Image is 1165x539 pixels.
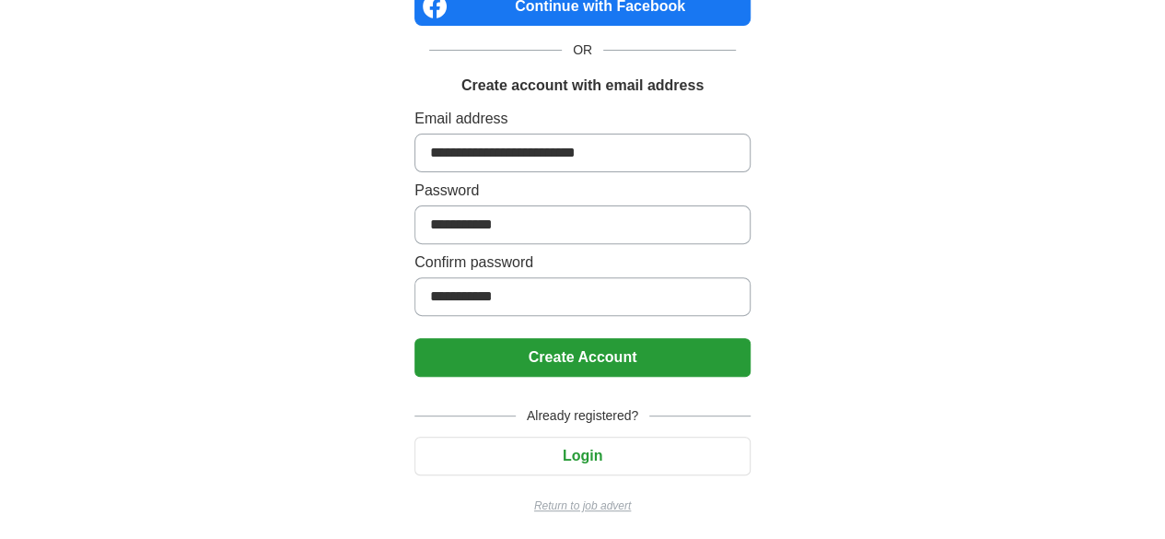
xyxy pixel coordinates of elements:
[461,75,704,97] h1: Create account with email address
[414,448,751,463] a: Login
[516,406,649,426] span: Already registered?
[414,180,751,202] label: Password
[414,437,751,475] button: Login
[414,108,751,130] label: Email address
[414,338,751,377] button: Create Account
[414,252,751,274] label: Confirm password
[562,41,603,60] span: OR
[414,498,751,514] a: Return to job advert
